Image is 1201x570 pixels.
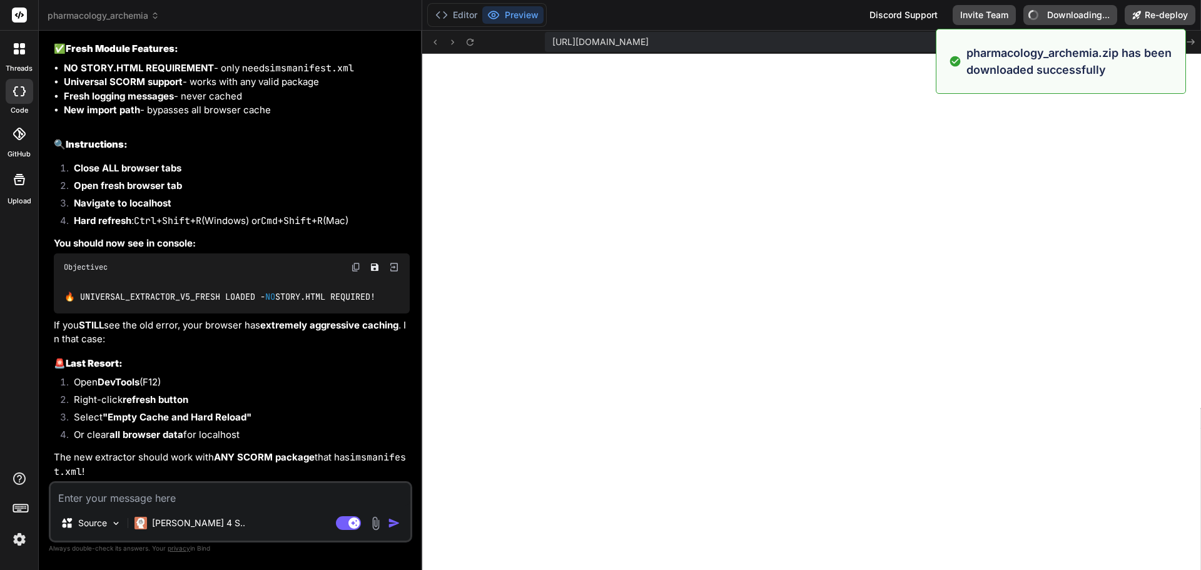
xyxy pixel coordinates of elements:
[270,62,354,74] code: imsmanifest.xml
[98,376,139,388] strong: DevTools
[64,76,183,88] strong: Universal SCORM support
[265,292,275,303] span: NO
[54,451,406,478] code: imsmanifest.xml
[351,262,361,272] img: copy
[74,215,131,226] strong: Hard refresh
[552,36,649,48] span: [URL][DOMAIN_NAME]
[54,42,410,56] h3: ✅
[64,90,174,102] strong: Fresh logging messages
[1125,5,1195,25] button: Re-deploy
[6,63,33,74] label: threads
[74,162,181,174] strong: Close ALL browser tabs
[422,54,1201,570] iframe: Preview
[123,394,188,405] strong: refresh button
[54,138,410,152] h2: 🔍
[111,518,121,529] img: Pick Models
[152,517,245,529] p: [PERSON_NAME] 4 S..
[388,517,400,529] img: icon
[430,6,482,24] button: Editor
[64,61,410,76] li: - only needs
[134,215,201,227] code: Ctrl+Shift+R
[64,375,410,393] li: Open (F12)
[64,290,377,303] code: 🔥 UNIVERSAL_EXTRACTOR_V5_FRESH LOADED - STORY.HTML REQUIRED!
[54,237,196,249] strong: You should now see in console:
[366,258,383,276] button: Save file
[482,6,544,24] button: Preview
[103,411,251,423] strong: "Empty Cache and Hard Reload"
[8,149,31,160] label: GitHub
[54,357,410,371] h3: 🚨
[54,318,410,347] p: If you see the old error, your browser has . In that case:
[79,319,104,331] strong: STILL
[64,103,410,118] li: - bypasses all browser cache
[74,197,171,209] strong: Navigate to localhost
[214,451,315,463] strong: ANY SCORM package
[134,517,147,529] img: Claude 4 Sonnet
[966,44,1178,78] p: pharmacology_archemia.zip has been downloaded successfully
[1023,5,1117,25] button: Downloading...
[49,542,412,554] p: Always double-check its answers. Your in Bind
[862,5,945,25] div: Discord Support
[64,104,140,116] strong: New import path
[64,62,214,74] strong: NO STORY.HTML REQUIREMENT
[64,393,410,410] li: Right-click
[66,138,128,150] strong: Instructions:
[168,544,190,552] span: privacy
[54,450,410,479] p: The new extractor should work with that has !
[48,9,160,22] span: pharmacology_archemia
[261,215,323,227] code: Cmd+Shift+R
[109,429,183,440] strong: all browser data
[64,89,410,104] li: - never cached
[949,44,961,78] img: alert
[78,517,107,529] p: Source
[64,262,108,272] span: Objectivec
[11,105,28,116] label: code
[74,180,182,191] strong: Open fresh browser tab
[368,516,383,531] img: attachment
[9,529,30,550] img: settings
[64,410,410,428] li: Select
[260,319,398,331] strong: extremely aggressive caching
[66,43,178,54] strong: Fresh Module Features:
[64,214,410,232] li: : (Windows) or (Mac)
[8,196,31,206] label: Upload
[953,5,1016,25] button: Invite Team
[66,357,123,369] strong: Last Resort:
[64,75,410,89] li: - works with any valid package
[64,428,410,445] li: Or clear for localhost
[388,262,400,273] img: Open in Browser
